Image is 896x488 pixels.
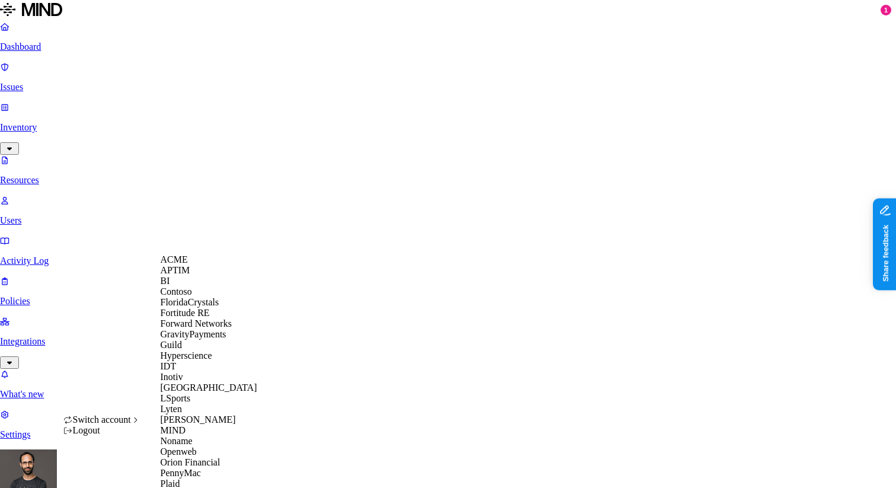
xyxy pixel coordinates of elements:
span: PennyMac [161,468,201,478]
span: MIND [161,425,186,435]
span: APTIM [161,265,190,275]
span: Openweb [161,446,197,457]
span: Orion Financial [161,457,220,467]
span: Lyten [161,404,182,414]
span: Guild [161,340,182,350]
span: GravityPayments [161,329,226,339]
span: [PERSON_NAME] [161,414,236,425]
span: Hyperscience [161,350,212,361]
span: Forward Networks [161,318,232,328]
span: ACME [161,254,188,264]
span: [GEOGRAPHIC_DATA] [161,382,257,393]
span: FloridaCrystals [161,297,219,307]
span: Fortitude RE [161,308,210,318]
span: IDT [161,361,177,371]
span: Noname [161,436,193,446]
span: Inotiv [161,372,183,382]
span: LSports [161,393,191,403]
span: Contoso [161,286,192,296]
span: BI [161,276,170,286]
span: Switch account [73,414,131,425]
div: Logout [63,425,140,436]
